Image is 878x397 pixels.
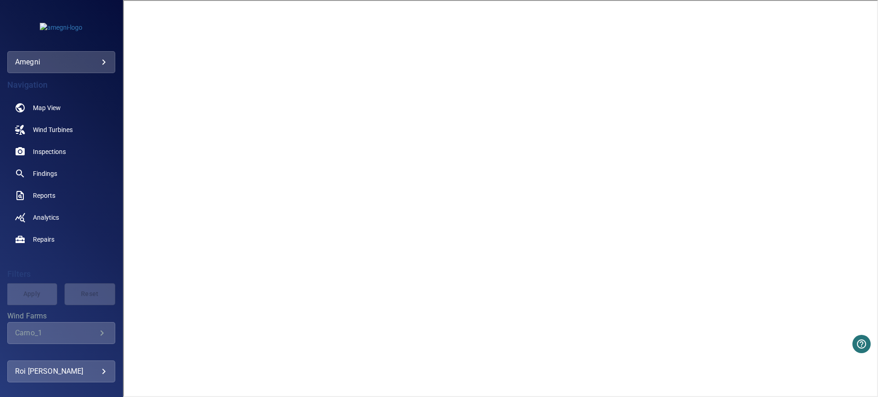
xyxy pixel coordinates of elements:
[33,169,57,178] span: Findings
[15,55,107,69] div: amegni
[7,322,115,344] div: Wind Farms
[7,228,115,250] a: repairs noActive
[7,141,115,163] a: inspections noActive
[33,191,55,200] span: Reports
[7,185,115,206] a: reports noActive
[7,97,115,119] a: map noActive
[33,125,73,134] span: Wind Turbines
[33,213,59,222] span: Analytics
[15,364,107,379] div: Roi [PERSON_NAME]
[7,206,115,228] a: analytics noActive
[7,312,115,320] label: Wind Farms
[33,147,66,156] span: Inspections
[15,328,96,337] div: Carno_1
[7,270,115,279] h4: Filters
[33,103,61,112] span: Map View
[7,119,115,141] a: windturbines noActive
[33,235,54,244] span: Repairs
[7,51,115,73] div: amegni
[7,163,115,185] a: findings noActive
[40,23,82,32] img: amegni-logo
[7,80,115,90] h4: Navigation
